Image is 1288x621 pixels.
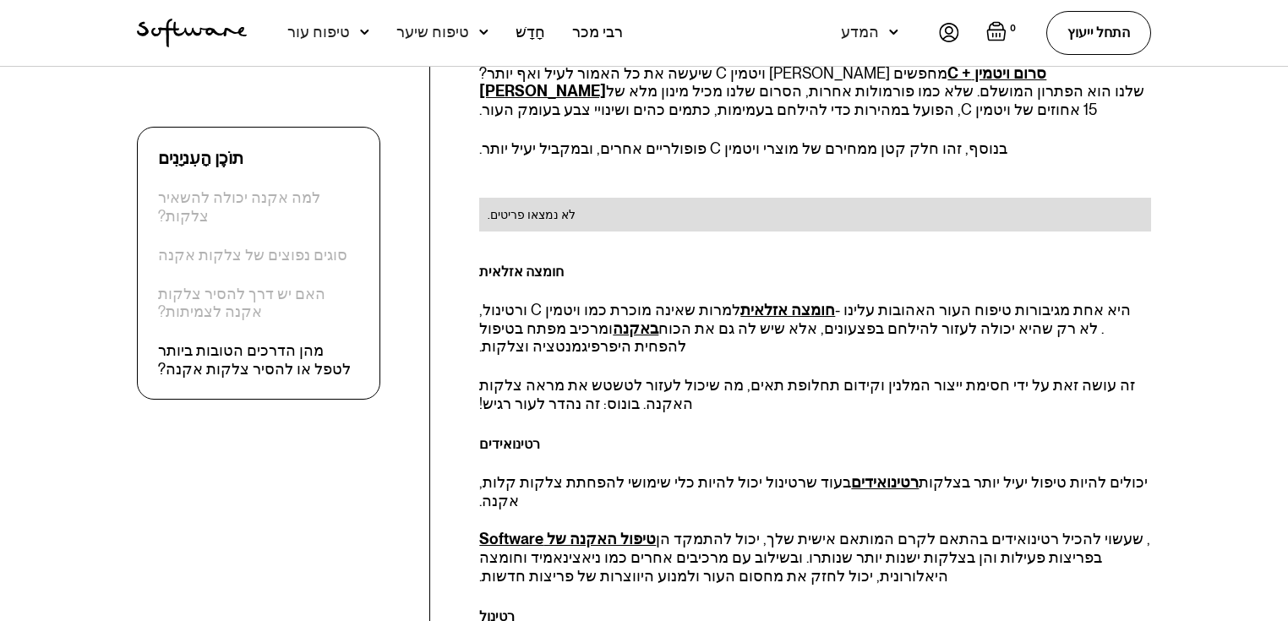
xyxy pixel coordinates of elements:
[488,208,576,221] font: לא נמצאו פריטים.
[360,24,369,41] img: חץ למטה
[479,139,1007,157] font: בנוסף, זהו חלק קטן ממחירם של מוצרי ויטמין C פופולריים אחרים, ובמקביל יעיל יותר.
[851,473,919,491] a: רטינואידים
[158,188,359,225] a: למה אקנה יכולה להשאיר צלקות?
[740,301,835,319] a: חומצה אזלאית
[158,148,243,168] font: תוֹכֶן הָעִניָנִים
[841,23,879,41] font: המדע
[613,319,658,337] a: באקנה
[479,64,1046,101] a: סרום ויטמין C + [PERSON_NAME]
[889,24,898,41] img: חץ למטה
[158,285,359,321] a: האם יש דרך להסיר צלקות אקנה לצמיתות?
[479,376,1135,412] font: זה עושה זאת על ידי חסימת ייצור המלנין וקידום תחלופת תאים, מה שיכול לעזור לטשטש את מראה צלקות האקנ...
[158,341,359,378] a: מהן הדרכים הטובות ביותר לטפל או להסיר צלקות אקנה?
[1046,11,1151,54] a: התחל ייעוץ
[137,19,247,47] a: בַּיִת
[986,21,1019,45] a: פתיחת עגלה ריקה
[479,24,488,41] img: חץ למטה
[516,23,545,41] font: חָדָשׁ
[158,341,351,378] font: מהן הדרכים הטובות ביותר לטפל או להסיר צלקות אקנה?
[572,23,623,41] font: רבי מכר
[137,19,247,47] img: לוגו תוכנה
[479,530,1150,584] font: , שעשוי להכיל רטינואידים בהתאם לקרם המותאם אישית שלך, יכול להתמקד הן בפריצות פעילות והן בצלקות יש...
[1067,25,1130,41] font: התחל ייעוץ
[158,285,325,321] font: האם יש דרך להסיר צלקות אקנה לצמיתות?
[158,188,320,225] font: למה אקנה יכולה להשאיר צלקות?
[1010,23,1016,34] font: 0
[479,82,1144,118] font: שלנו הוא הפתרון המושלם. שלא כמו פורמולות אחרות, הסרום שלנו מכיל מינון מלא של 15 אחוזים של ויטמין ...
[396,23,469,41] font: טיפוח שיער
[158,246,347,264] font: סוגים נפוצים של צלקות אקנה
[479,473,1148,509] font: יכולים להיות טיפול יעיל יותר בצלקות אקנה.
[479,301,1131,337] font: היא אחת מגיבורות טיפוח העור האהובות עלינו - ומרכיב מפתח בטיפול
[158,246,347,264] a: סוגים נפוצים של צלקות אקנה
[479,319,1104,356] font: . לא רק שהיא יכולה לעזור להילחם בפצעונים, אלא שיש לה גם את הכוח להפחית היפרפיגמנטציה וצלקות.
[479,264,564,280] font: חומצה אזלאית
[479,64,947,82] font: מחפשים [PERSON_NAME] ויטמין C שיעשה את כל האמור לעיל ואף יותר?
[479,301,740,319] font: למרות שאינה מוכרת כמו ויטמין C ורטינול,
[287,23,350,41] font: טיפוח עור
[479,530,656,547] a: טיפול האקנה של Software
[479,473,851,491] font: בעוד שרטינול יכול להיות כלי שימושי להפחתת צלקות קלות,
[479,436,540,452] font: רטינואידים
